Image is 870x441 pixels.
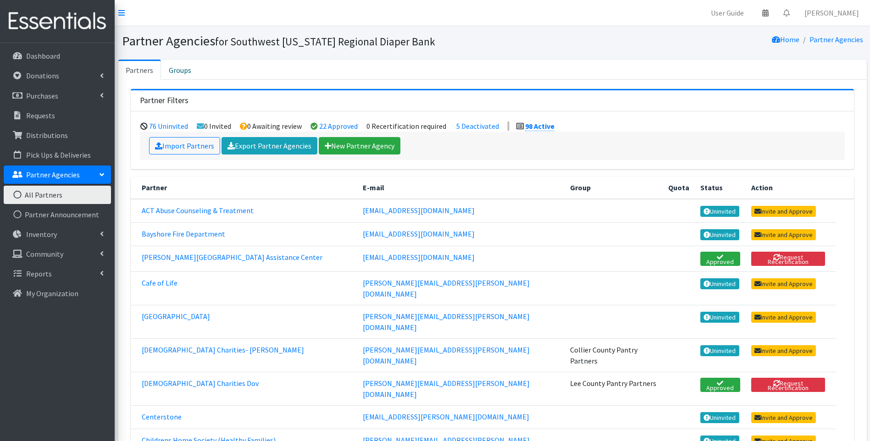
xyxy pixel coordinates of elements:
[4,126,111,144] a: Distributions
[4,47,111,65] a: Dashboard
[142,229,225,238] a: Bayshore Fire Department
[366,121,446,131] li: 0 Recertification required
[704,4,751,22] a: User Guide
[751,378,825,392] button: Request Recertification
[700,278,739,289] a: Uninvited
[142,278,177,287] a: Cafe of Life
[363,206,475,215] a: [EMAIL_ADDRESS][DOMAIN_NAME]
[751,345,816,356] a: Invite and Approve
[751,206,816,217] a: Invite and Approve
[797,4,866,22] a: [PERSON_NAME]
[700,378,740,392] a: Approved
[4,87,111,105] a: Purchases
[142,345,304,354] a: [DEMOGRAPHIC_DATA] Charities- [PERSON_NAME]
[363,379,530,399] a: [PERSON_NAME][EMAIL_ADDRESS][PERSON_NAME][DOMAIN_NAME]
[357,176,565,199] th: E-mail
[700,229,739,240] a: Uninvited
[4,225,111,243] a: Inventory
[240,121,302,131] li: 0 Awaiting review
[4,66,111,85] a: Donations
[363,345,530,365] a: [PERSON_NAME][EMAIL_ADDRESS][PERSON_NAME][DOMAIN_NAME]
[142,412,182,421] a: Centerstone
[197,121,231,131] li: 0 Invited
[363,253,475,262] a: [EMAIL_ADDRESS][DOMAIN_NAME]
[565,338,663,372] td: Collier County Pantry Partners
[319,137,400,154] a: New Partner Agency
[142,206,254,215] a: ACT Abuse Counseling & Treatment
[363,278,530,298] a: [PERSON_NAME][EMAIL_ADDRESS][PERSON_NAME][DOMAIN_NAME]
[122,33,489,49] h1: Partner Agencies
[700,412,739,423] a: Uninvited
[26,269,52,278] p: Reports
[4,6,111,37] img: HumanEssentials
[26,131,68,140] p: Distributions
[695,176,746,199] th: Status
[4,205,111,224] a: Partner Announcement
[565,372,663,405] td: Lee County Pantry Partners
[4,165,111,184] a: Partner Agencies
[222,137,317,154] a: Export Partner Agencies
[140,96,188,105] h3: Partner Filters
[215,35,435,48] small: for Southwest [US_STATE] Regional Diaper Bank
[565,176,663,199] th: Group
[142,379,259,388] a: [DEMOGRAPHIC_DATA] Charities Dov
[751,229,816,240] a: Invite and Approve
[456,121,499,131] a: 5 Deactivated
[4,146,111,164] a: Pick Ups & Deliveries
[26,230,57,239] p: Inventory
[751,412,816,423] a: Invite and Approve
[809,35,863,44] a: Partner Agencies
[149,121,188,131] a: 76 Uninvited
[142,312,210,321] a: [GEOGRAPHIC_DATA]
[363,312,530,332] a: [PERSON_NAME][EMAIL_ADDRESS][PERSON_NAME][DOMAIN_NAME]
[363,412,529,421] a: [EMAIL_ADDRESS][PERSON_NAME][DOMAIN_NAME]
[142,253,322,262] a: [PERSON_NAME][GEOGRAPHIC_DATA] Assistance Center
[4,106,111,125] a: Requests
[700,206,739,217] a: Uninvited
[118,60,161,80] a: Partners
[26,150,91,160] p: Pick Ups & Deliveries
[772,35,799,44] a: Home
[149,137,220,154] a: Import Partners
[700,312,739,323] a: Uninvited
[319,121,358,131] a: 22 Approved
[751,312,816,323] a: Invite and Approve
[751,278,816,289] a: Invite and Approve
[4,284,111,303] a: My Organization
[663,176,695,199] th: Quota
[26,289,78,298] p: My Organization
[746,176,836,199] th: Action
[751,252,825,266] button: Request Recertification
[26,170,80,179] p: Partner Agencies
[4,245,111,263] a: Community
[4,265,111,283] a: Reports
[26,51,60,61] p: Dashboard
[26,91,58,100] p: Purchases
[363,229,475,238] a: [EMAIL_ADDRESS][DOMAIN_NAME]
[26,111,55,120] p: Requests
[131,176,357,199] th: Partner
[4,186,111,204] a: All Partners
[26,71,59,80] p: Donations
[26,249,63,259] p: Community
[700,252,740,266] a: Approved
[700,345,739,356] a: Uninvited
[161,60,199,80] a: Groups
[525,121,554,131] a: 98 Active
